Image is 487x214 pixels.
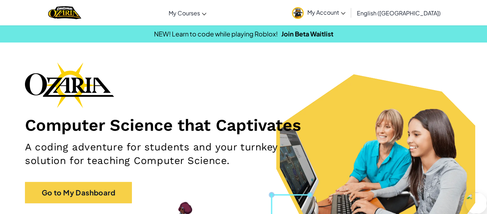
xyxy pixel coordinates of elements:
h2: A coding adventure for students and your turnkey solution for teaching Computer Science. [25,140,318,168]
a: My Courses [165,3,210,23]
img: Ozaria branding logo [25,62,114,108]
span: My Courses [169,9,200,17]
a: English ([GEOGRAPHIC_DATA]) [353,3,444,23]
a: Go to My Dashboard [25,182,132,203]
a: Ozaria by CodeCombat logo [48,5,81,20]
img: bubble.svg [466,193,487,214]
h1: Computer Science that Captivates [25,115,462,135]
span: NEW! Learn to code while playing Roblox! [154,30,278,38]
span: English ([GEOGRAPHIC_DATA]) [357,9,441,17]
span: My Account [307,9,345,16]
img: avatar [292,7,304,19]
a: My Account [288,1,349,24]
img: Home [48,5,81,20]
a: Join Beta Waitlist [281,30,333,38]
